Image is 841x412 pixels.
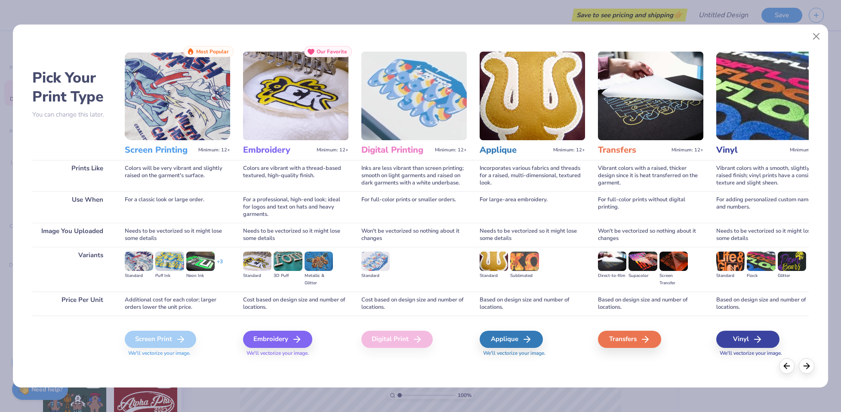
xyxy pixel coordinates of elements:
div: Image You Uploaded [32,223,112,247]
h3: Digital Printing [361,145,431,156]
div: For full-color prints without digital printing. [598,191,703,223]
div: Based on design size and number of locations. [598,292,703,316]
div: Standard [125,272,153,280]
img: Screen Transfer [659,252,688,271]
img: Applique [480,52,585,140]
div: Cost based on design size and number of locations. [361,292,467,316]
p: You can change this later. [32,111,112,118]
img: Direct-to-film [598,252,626,271]
div: Digital Print [361,331,433,348]
div: Variants [32,247,112,291]
div: Based on design size and number of locations. [716,292,822,316]
div: For adding personalized custom names and numbers. [716,191,822,223]
div: Inks are less vibrant than screen printing; smooth on light garments and raised on dark garments ... [361,160,467,191]
div: Needs to be vectorized so it might lose some details [716,223,822,247]
div: Needs to be vectorized so it might lose some details [125,223,230,247]
div: + 3 [217,258,223,273]
img: Digital Printing [361,52,467,140]
div: Incorporates various fabrics and threads for a raised, multi-dimensional, textured look. [480,160,585,191]
h2: Pick Your Print Type [32,68,112,106]
span: Minimum: 12+ [553,147,585,153]
div: Standard [243,272,271,280]
div: Based on design size and number of locations. [480,292,585,316]
div: Colors will be very vibrant and slightly raised on the garment's surface. [125,160,230,191]
div: Screen Transfer [659,272,688,287]
div: Puff Ink [155,272,184,280]
span: We'll vectorize your image. [243,350,348,357]
img: Screen Printing [125,52,230,140]
div: Metallic & Glitter [305,272,333,287]
div: For a professional, high-end look; ideal for logos and text on hats and heavy garments. [243,191,348,223]
div: Use When [32,191,112,223]
div: Prints Like [32,160,112,191]
div: Won't be vectorized so nothing about it changes [361,223,467,247]
div: Additional cost for each color; larger orders lower the unit price. [125,292,230,316]
span: Minimum: 12+ [672,147,703,153]
div: Standard [361,272,390,280]
div: Standard [716,272,745,280]
div: Applique [480,331,543,348]
div: Standard [480,272,508,280]
div: Vibrant colors with a raised, thicker design since it is heat transferred on the garment. [598,160,703,191]
span: Our Favorite [317,49,347,55]
h3: Transfers [598,145,668,156]
h3: Screen Printing [125,145,195,156]
div: For full-color prints or smaller orders. [361,191,467,223]
img: 3D Puff [274,252,302,271]
img: Neon Ink [186,252,215,271]
div: Direct-to-film [598,272,626,280]
div: Flock [747,272,775,280]
img: Standard [361,252,390,271]
img: Sublimated [510,252,539,271]
img: Glitter [778,252,806,271]
button: Close [808,28,824,45]
span: Minimum: 12+ [198,147,230,153]
div: Screen Print [125,331,196,348]
div: 3D Puff [274,272,302,280]
div: For a classic look or large order. [125,191,230,223]
div: Needs to be vectorized so it might lose some details [480,223,585,247]
img: Metallic & Glitter [305,252,333,271]
div: For large-area embroidery. [480,191,585,223]
h3: Embroidery [243,145,313,156]
img: Standard [716,252,745,271]
img: Standard [243,252,271,271]
span: We'll vectorize your image. [125,350,230,357]
span: We'll vectorize your image. [716,350,822,357]
span: We'll vectorize your image. [480,350,585,357]
div: Price Per Unit [32,292,112,316]
div: Vibrant colors with a smooth, slightly raised finish; vinyl prints have a consistent texture and ... [716,160,822,191]
img: Embroidery [243,52,348,140]
span: Most Popular [196,49,229,55]
div: Sublimated [510,272,539,280]
div: Neon Ink [186,272,215,280]
img: Standard [480,252,508,271]
div: Cost based on design size and number of locations. [243,292,348,316]
div: + 1 [808,258,814,273]
span: Minimum: 12+ [435,147,467,153]
div: Glitter [778,272,806,280]
span: Minimum: 12+ [317,147,348,153]
img: Puff Ink [155,252,184,271]
img: Flock [747,252,775,271]
div: Needs to be vectorized so it might lose some details [243,223,348,247]
img: Transfers [598,52,703,140]
div: Won't be vectorized so nothing about it changes [598,223,703,247]
img: Vinyl [716,52,822,140]
div: Vinyl [716,331,779,348]
span: Minimum: 12+ [790,147,822,153]
h3: Vinyl [716,145,786,156]
div: Supacolor [628,272,657,280]
img: Standard [125,252,153,271]
div: Transfers [598,331,661,348]
div: Colors are vibrant with a thread-based textured, high-quality finish. [243,160,348,191]
h3: Applique [480,145,550,156]
img: Supacolor [628,252,657,271]
div: Embroidery [243,331,312,348]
